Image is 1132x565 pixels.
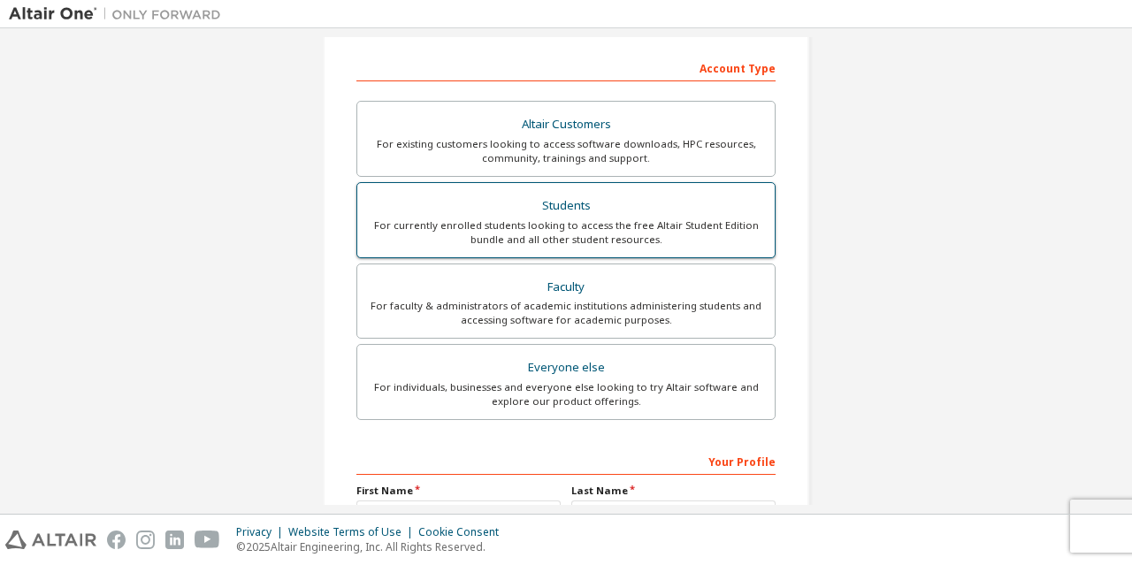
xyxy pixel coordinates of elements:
[9,5,230,23] img: Altair One
[136,531,155,549] img: instagram.svg
[368,355,764,380] div: Everyone else
[418,525,509,539] div: Cookie Consent
[165,531,184,549] img: linkedin.svg
[368,194,764,218] div: Students
[368,380,764,408] div: For individuals, businesses and everyone else looking to try Altair software and explore our prod...
[368,112,764,137] div: Altair Customers
[236,525,288,539] div: Privacy
[5,531,96,549] img: altair_logo.svg
[356,53,776,81] div: Account Type
[356,447,776,475] div: Your Profile
[368,137,764,165] div: For existing customers looking to access software downloads, HPC resources, community, trainings ...
[356,484,561,498] label: First Name
[571,484,776,498] label: Last Name
[107,531,126,549] img: facebook.svg
[195,531,220,549] img: youtube.svg
[236,539,509,554] p: © 2025 Altair Engineering, Inc. All Rights Reserved.
[368,275,764,300] div: Faculty
[368,218,764,247] div: For currently enrolled students looking to access the free Altair Student Edition bundle and all ...
[288,525,418,539] div: Website Terms of Use
[368,299,764,327] div: For faculty & administrators of academic institutions administering students and accessing softwa...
